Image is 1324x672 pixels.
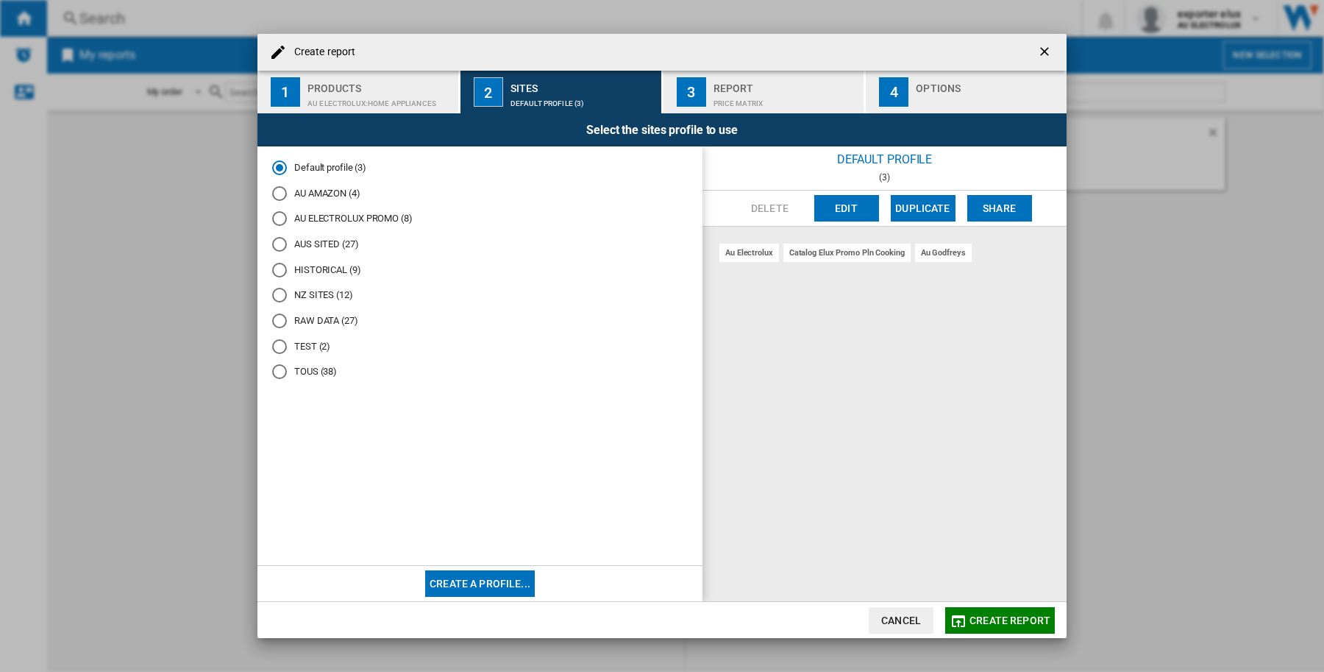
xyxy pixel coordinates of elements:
md-radio-button: NZ SITES (12) [272,289,688,303]
div: 1 [271,77,300,107]
md-radio-button: Default profile (3) [272,161,688,175]
div: Select the sites profile to use [257,113,1067,146]
button: Create a profile... [425,570,535,597]
span: Create report [969,615,1050,626]
md-radio-button: AUS SITED (27) [272,238,688,252]
div: Price Matrix [713,92,858,107]
div: AU ELECTROLUX:Home appliances [307,92,452,107]
md-radio-button: AU ELECTROLUX PROMO (8) [272,212,688,226]
div: 3 [677,77,706,107]
md-radio-button: HISTORICAL (9) [272,263,688,277]
div: 4 [879,77,908,107]
div: Report [713,77,858,92]
div: au godfreys [915,244,972,262]
button: 1 Products AU ELECTROLUX:Home appliances [257,71,460,113]
div: 2 [474,77,503,107]
md-radio-button: AU AMAZON (4) [272,186,688,200]
div: au electrolux [719,244,779,262]
button: Duplicate [891,195,955,222]
button: Share [967,195,1032,222]
button: 3 Report Price Matrix [663,71,866,113]
ng-md-icon: getI18NText('BUTTONS.CLOSE_DIALOG') [1037,44,1055,62]
md-radio-button: TOUS (38) [272,365,688,379]
md-radio-button: RAW DATA (27) [272,314,688,328]
div: Sites [510,77,655,92]
button: getI18NText('BUTTONS.CLOSE_DIALOG') [1031,38,1061,67]
h4: Create report [287,45,355,60]
div: Default profile [702,146,1067,172]
div: Default profile (3) [510,92,655,107]
div: catalog elux promo pln cooking [783,244,911,262]
div: Products [307,77,452,92]
button: Cancel [869,607,933,634]
button: Delete [738,195,802,222]
button: Edit [814,195,879,222]
button: 4 Options [866,71,1067,113]
md-radio-button: TEST (2) [272,339,688,353]
div: (3) [702,172,1067,183]
div: Options [916,77,1061,92]
button: Create report [945,607,1055,634]
button: 2 Sites Default profile (3) [460,71,663,113]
